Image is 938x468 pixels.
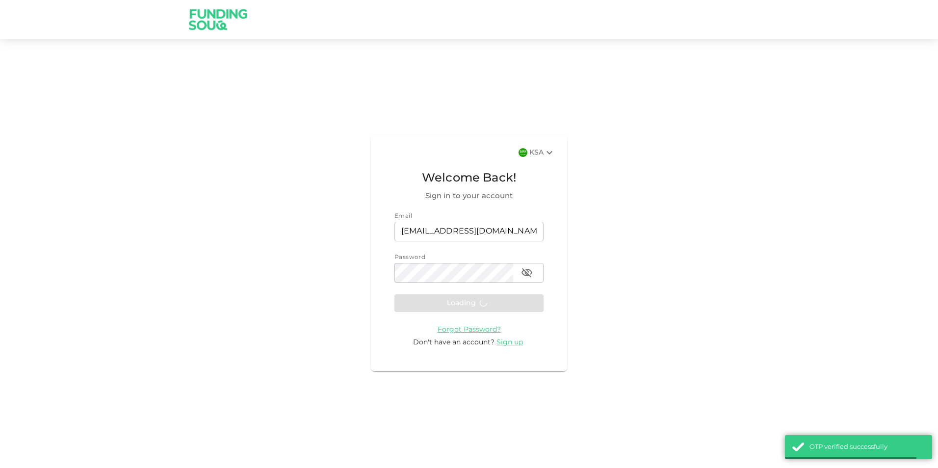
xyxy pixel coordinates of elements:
div: OTP verified successfully [809,442,925,452]
input: password [394,263,513,283]
span: Sign up [496,339,523,346]
div: KSA [529,147,555,158]
a: Forgot Password? [438,326,501,333]
span: Sign in to your account [394,190,544,202]
span: Welcome Back! [394,169,544,188]
input: email [394,222,544,241]
img: flag-sa.b9a346574cdc8950dd34b50780441f57.svg [519,148,527,157]
span: Don't have an account? [413,339,495,346]
span: Email [394,213,412,219]
span: Password [394,255,425,260]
